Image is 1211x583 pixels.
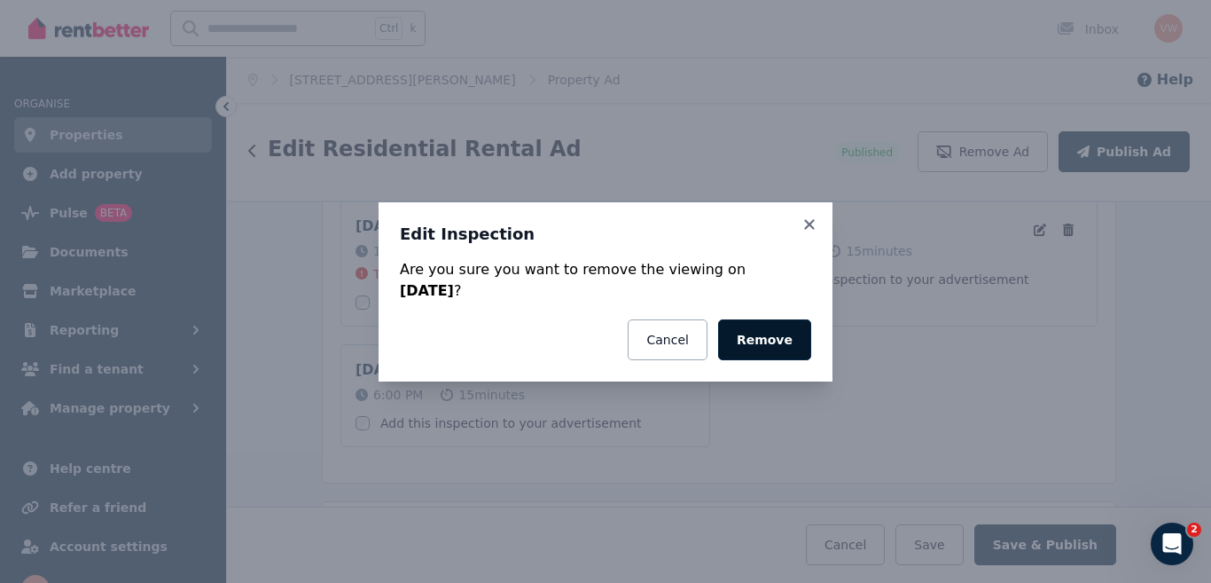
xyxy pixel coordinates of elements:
button: Cancel [628,319,707,360]
iframe: Intercom live chat [1151,523,1193,565]
span: 2 [1187,523,1201,537]
strong: [DATE] [400,282,454,299]
button: Remove [718,319,811,360]
h3: Edit Inspection [400,224,811,245]
div: Are you sure you want to remove the viewing on ? [400,259,811,302]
